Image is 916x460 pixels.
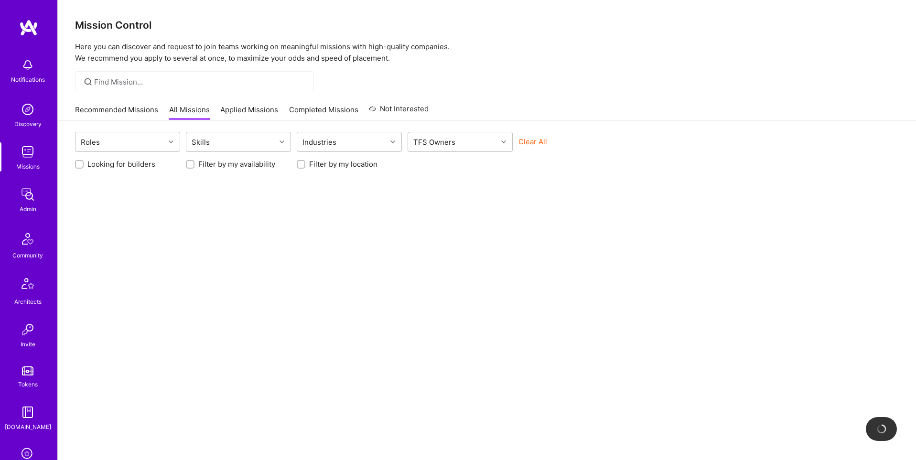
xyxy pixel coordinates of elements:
[5,422,51,432] div: [DOMAIN_NAME]
[75,105,158,120] a: Recommended Missions
[21,339,35,349] div: Invite
[18,100,37,119] img: discovery
[18,142,37,161] img: teamwork
[189,135,212,149] div: Skills
[18,379,38,389] div: Tokens
[19,19,38,36] img: logo
[14,119,42,129] div: Discovery
[411,135,458,149] div: TFS Owners
[369,103,429,120] a: Not Interested
[18,403,37,422] img: guide book
[11,75,45,85] div: Notifications
[16,274,39,297] img: Architects
[18,185,37,204] img: admin teamwork
[198,159,275,169] label: Filter by my availability
[16,227,39,250] img: Community
[220,105,278,120] a: Applied Missions
[87,159,155,169] label: Looking for builders
[300,135,339,149] div: Industries
[280,139,284,144] i: icon Chevron
[876,424,887,434] img: loading
[518,137,547,147] button: Clear All
[18,320,37,339] img: Invite
[289,105,358,120] a: Completed Missions
[18,55,37,75] img: bell
[83,76,94,87] i: icon SearchGrey
[169,105,210,120] a: All Missions
[20,204,36,214] div: Admin
[14,297,42,307] div: Architects
[12,250,43,260] div: Community
[22,366,33,375] img: tokens
[78,135,102,149] div: Roles
[309,159,377,169] label: Filter by my location
[169,139,173,144] i: icon Chevron
[75,19,899,31] h3: Mission Control
[94,77,307,87] input: Find Mission...
[390,139,395,144] i: icon Chevron
[75,41,899,64] p: Here you can discover and request to join teams working on meaningful missions with high-quality ...
[16,161,40,171] div: Missions
[501,139,506,144] i: icon Chevron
